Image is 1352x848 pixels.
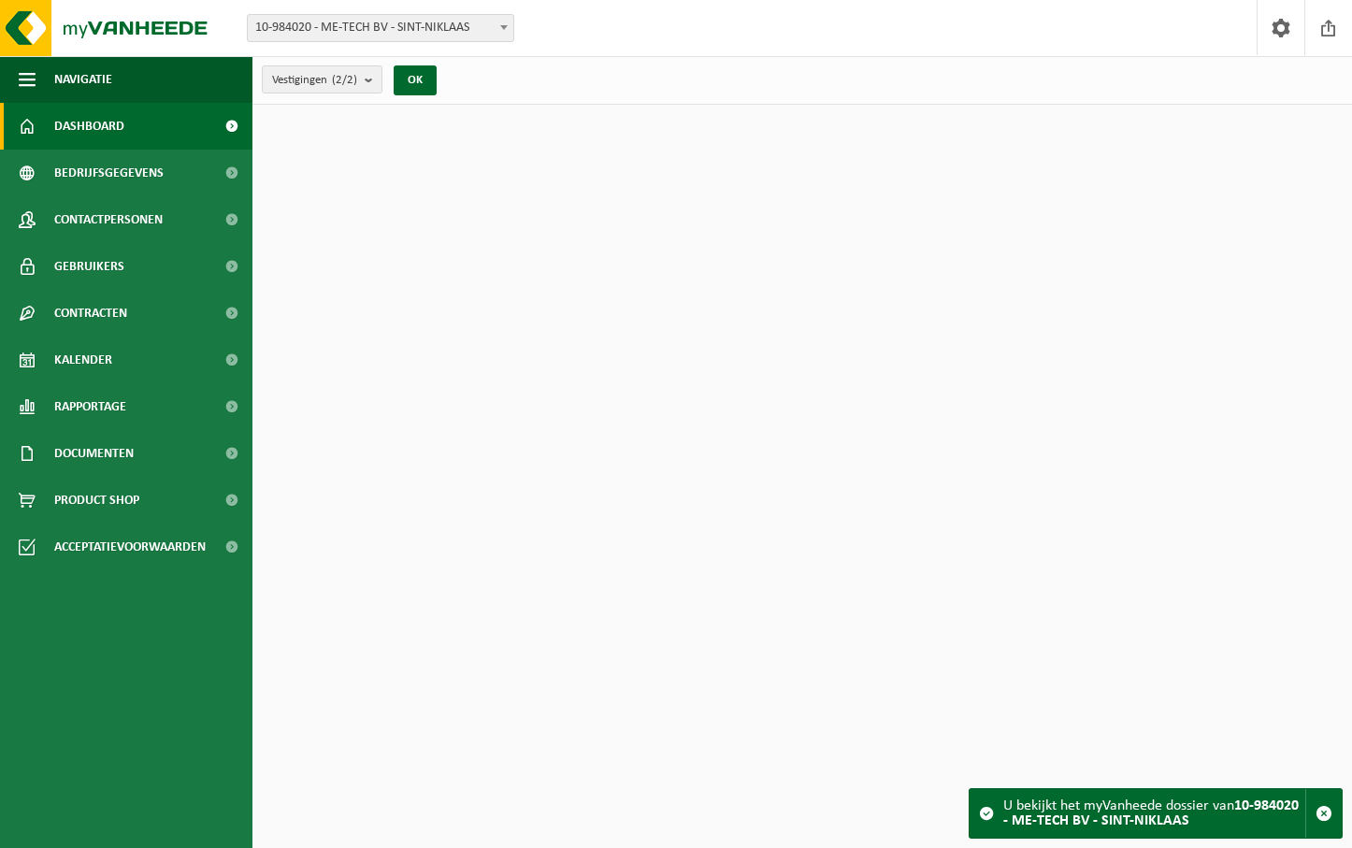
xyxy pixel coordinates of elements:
span: Documenten [54,430,134,477]
span: Navigatie [54,56,112,103]
span: Kalender [54,337,112,383]
span: 10-984020 - ME-TECH BV - SINT-NIKLAAS [248,15,513,41]
span: Dashboard [54,103,124,150]
span: Contactpersonen [54,196,163,243]
button: Vestigingen(2/2) [262,65,382,93]
span: Bedrijfsgegevens [54,150,164,196]
span: 10-984020 - ME-TECH BV - SINT-NIKLAAS [247,14,514,42]
span: Acceptatievoorwaarden [54,524,206,570]
button: OK [394,65,437,95]
div: U bekijkt het myVanheede dossier van [1003,789,1305,838]
count: (2/2) [332,74,357,86]
span: Contracten [54,290,127,337]
span: Vestigingen [272,66,357,94]
strong: 10-984020 - ME-TECH BV - SINT-NIKLAAS [1003,798,1299,828]
span: Product Shop [54,477,139,524]
iframe: chat widget [9,807,312,848]
span: Rapportage [54,383,126,430]
span: Gebruikers [54,243,124,290]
